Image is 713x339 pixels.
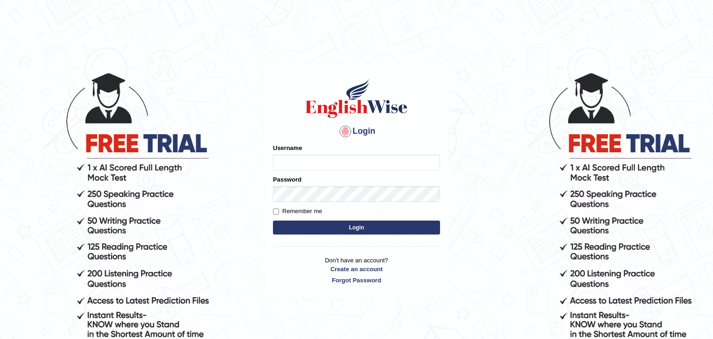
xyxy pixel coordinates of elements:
button: Login [273,221,440,235]
a: Forgot Password [273,276,440,285]
input: Remember me [273,209,279,215]
h4: Login [273,124,440,139]
label: Remember me [273,207,322,216]
p: Don't have an account? [273,256,440,285]
img: Logo of English Wise sign in for intelligent practice with AI [304,78,409,119]
label: Password [273,175,301,184]
a: Create an account [273,265,440,274]
label: Username [273,143,302,152]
